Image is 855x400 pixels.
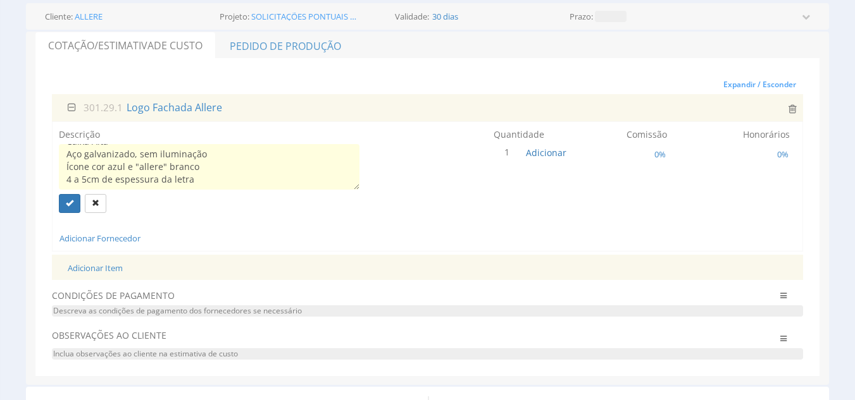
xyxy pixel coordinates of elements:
[653,148,667,160] span: 0%
[75,13,103,21] a: ALLERE
[35,32,215,59] a: Cotação/Estimativade Custo
[251,13,358,21] a: SOLICITAÇÕES PONTUAIS 2025
[716,75,803,94] button: Expandir / Esconder
[431,13,459,21] span: 30 dias
[502,144,515,161] span: 1
[45,13,73,21] label: Cliente:
[59,233,140,244] a: Adicionar Fornecedor
[494,128,544,141] label: Quantidade
[395,13,429,21] label: Validade:
[68,262,123,274] a: Adicionar Item
[743,128,790,141] label: Honorários
[59,128,100,141] label: Descrição
[52,329,741,342] span: OBSERVAÇÕES AO CLIENTE
[789,104,797,114] i: Excluir
[125,100,223,114] span: Logo Fachada Allere
[526,147,566,159] button: Adicionar
[84,101,123,114] span: 301.29.1
[220,13,249,21] label: Projeto:
[776,148,790,160] span: 0%
[216,32,354,59] a: Pedido de Produção
[52,305,804,317] span: Descreva as condições de pagamento dos fornecedores se necessário
[570,13,593,21] label: Prazo:
[627,128,667,141] label: Comissão
[52,348,804,360] span: Inclua observações ao cliente na estimativa de custo
[52,289,741,302] span: CONDIÇÕES DE PAGAMENTO
[154,39,203,52] span: de Custo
